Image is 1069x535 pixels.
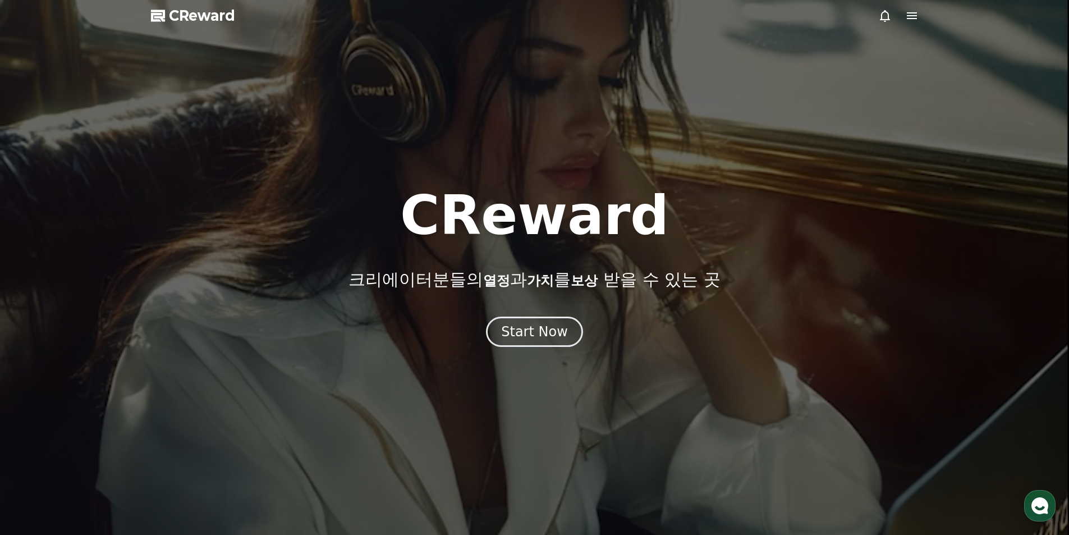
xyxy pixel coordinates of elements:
[151,7,235,25] a: CReward
[169,7,235,25] span: CReward
[501,323,568,341] div: Start Now
[571,273,598,289] span: 보상
[486,317,583,347] button: Start Now
[348,269,720,290] p: 크리에이터분들의 과 를 받을 수 있는 곳
[486,328,583,339] a: Start Now
[527,273,554,289] span: 가치
[483,273,510,289] span: 열정
[400,189,669,243] h1: CReward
